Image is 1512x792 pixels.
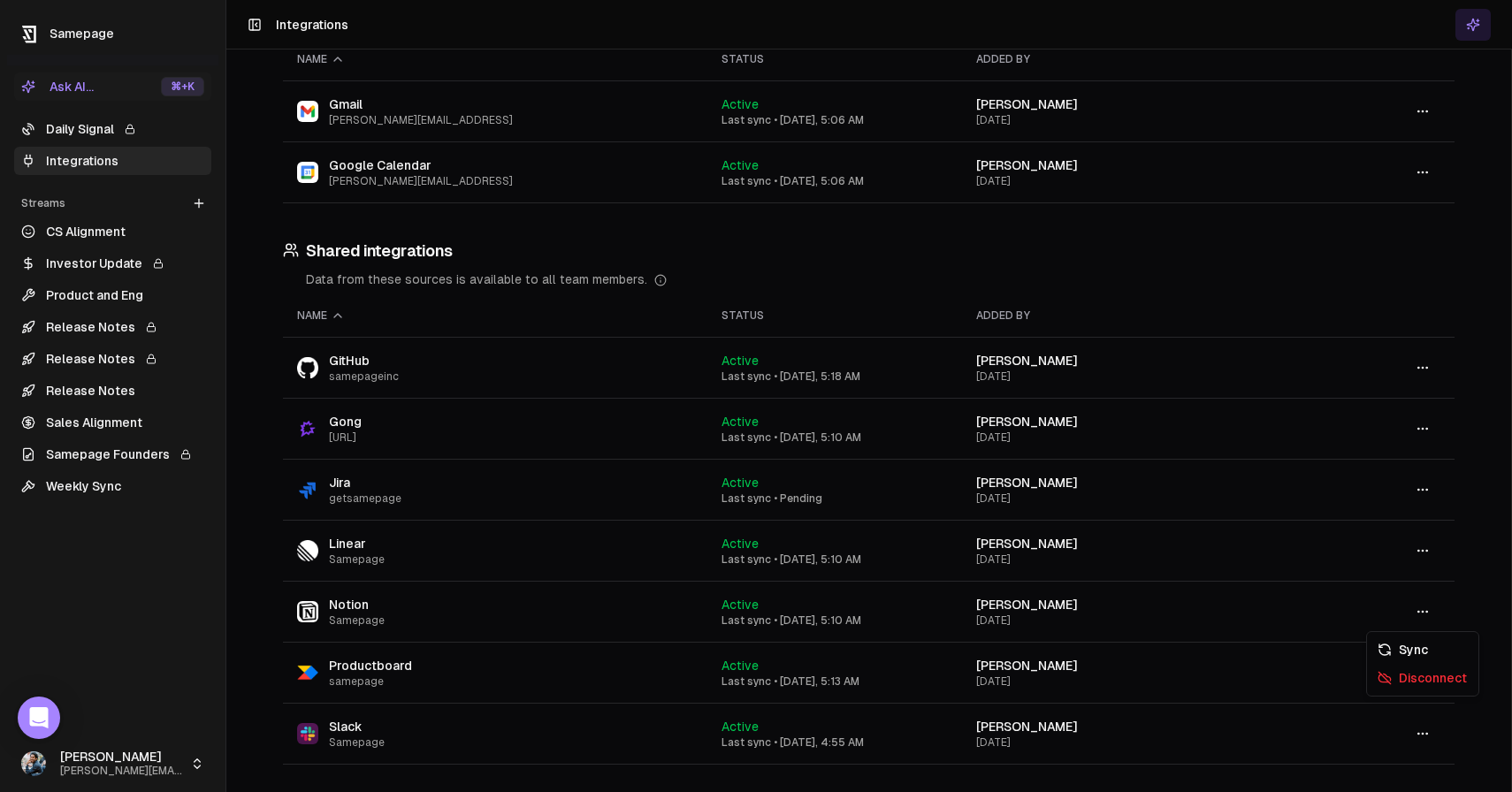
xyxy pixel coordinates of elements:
[50,27,114,41] span: Samepage
[329,552,385,567] span: Samepage
[276,16,348,34] h1: Integrations
[722,174,948,188] div: Last sync • [DATE], 5:06 AM
[976,369,1287,384] div: [DATE]
[976,174,1287,188] div: [DATE]
[722,308,948,323] div: Status
[722,415,759,429] span: Active
[18,697,60,739] div: Open Intercom Messenger
[329,491,401,506] span: getsamepage
[329,674,412,689] span: samepage
[297,101,318,122] img: Gmail
[722,97,759,111] span: Active
[306,270,1455,288] div: Data from these sources is available to all team members.
[722,537,759,551] span: Active
[297,418,318,439] img: Gong
[722,113,948,127] div: Last sync • [DATE], 5:06 AM
[329,95,513,113] span: Gmail
[329,535,385,552] span: Linear
[14,147,211,175] a: Integrations
[976,659,1078,673] span: [PERSON_NAME]
[329,113,513,127] span: [PERSON_NAME][EMAIL_ADDRESS]
[14,377,211,405] a: Release Notes
[329,174,513,188] span: [PERSON_NAME][EMAIL_ADDRESS]
[329,718,385,735] span: Slack
[14,472,211,500] a: Weekly Sync
[329,596,385,613] span: Notion
[161,77,204,96] div: ⌘ +K
[722,613,948,628] div: Last sync • [DATE], 5:10 AM
[297,357,318,377] img: GitHub
[297,308,693,323] div: Name
[329,474,401,491] span: Jira
[14,313,211,341] a: Release Notes
[14,249,211,278] a: Investor Update
[722,491,948,506] div: Last sync • Pending
[329,613,385,628] span: Samepage
[976,52,1287,66] div: Added by
[1371,636,1475,664] div: Sync
[14,742,211,785] button: [PERSON_NAME][PERSON_NAME][EMAIL_ADDRESS]
[976,674,1287,689] div: [DATE]
[976,354,1078,368] span: [PERSON_NAME]
[722,52,948,66] div: Status
[722,430,948,445] div: Last sync • [DATE], 5:10 AM
[14,440,211,468] a: Samepage Founders
[722,552,948,567] div: Last sync • [DATE], 5:10 AM
[976,113,1287,127] div: [DATE]
[21,751,46,776] img: 1695405595226.jpeg
[722,476,759,490] span: Active
[722,369,948,384] div: Last sync • [DATE], 5:18 AM
[14,72,211,101] button: Ask AI...⌘+K
[297,52,693,66] div: Name
[297,479,318,500] img: Jira
[722,735,948,750] div: Last sync • [DATE], 4:55 AM
[14,217,211,246] a: CS Alignment
[976,613,1287,628] div: [DATE]
[329,156,513,174] span: Google Calendar
[976,476,1078,490] span: [PERSON_NAME]
[1371,664,1475,692] div: Disconnect
[329,413,362,430] span: Gong
[21,78,94,95] div: Ask AI...
[14,115,211,143] a: Daily Signal
[976,430,1287,445] div: [DATE]
[976,720,1078,734] span: [PERSON_NAME]
[14,345,211,373] a: Release Notes
[329,430,362,445] span: [URL]
[976,552,1287,567] div: [DATE]
[722,354,759,368] span: Active
[976,537,1078,551] span: [PERSON_NAME]
[976,735,1287,750] div: [DATE]
[976,158,1078,172] span: [PERSON_NAME]
[976,598,1078,612] span: [PERSON_NAME]
[722,598,759,612] span: Active
[722,659,759,673] span: Active
[283,239,1455,263] h3: Shared integrations
[297,540,318,561] img: Linear
[329,657,412,674] span: Productboard
[297,723,318,744] img: Slack
[60,750,183,765] span: [PERSON_NAME]
[14,281,211,309] a: Product and Eng
[722,720,759,734] span: Active
[297,601,318,622] img: Notion
[60,765,183,778] span: [PERSON_NAME][EMAIL_ADDRESS]
[329,369,399,384] span: samepageinc
[14,189,211,217] div: Streams
[722,674,948,689] div: Last sync • [DATE], 5:13 AM
[722,158,759,172] span: Active
[976,308,1287,323] div: Added by
[297,662,318,683] img: Productboard
[297,162,318,183] img: Google Calendar
[976,415,1078,429] span: [PERSON_NAME]
[329,735,385,750] span: Samepage
[976,97,1078,111] span: [PERSON_NAME]
[329,352,399,369] span: GitHub
[976,491,1287,506] div: [DATE]
[14,408,211,437] a: Sales Alignment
